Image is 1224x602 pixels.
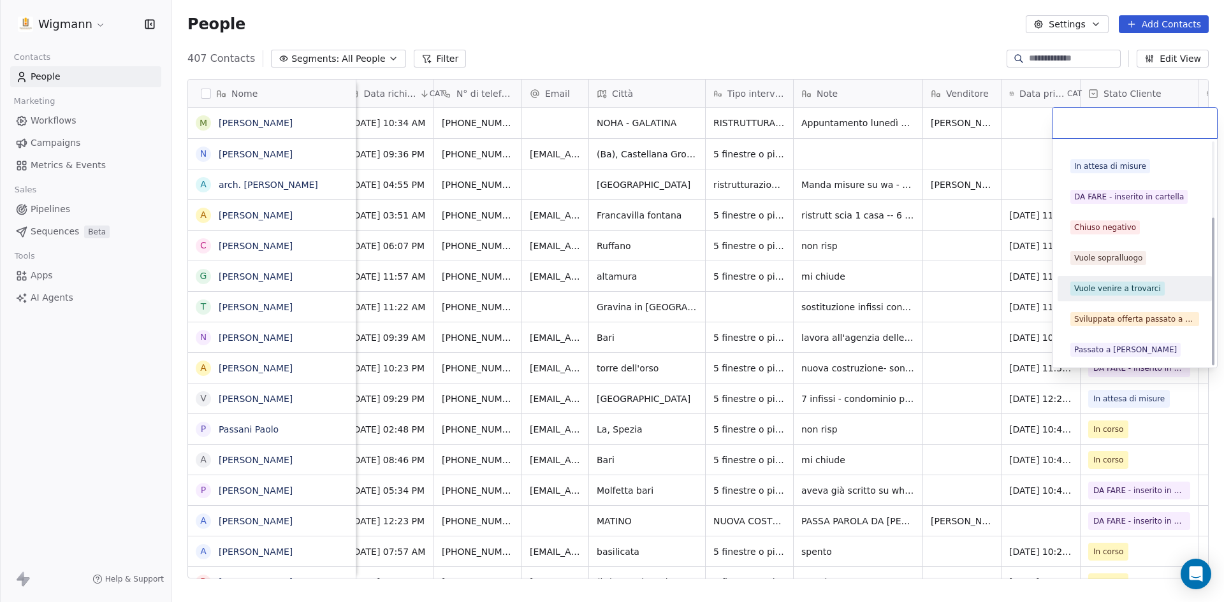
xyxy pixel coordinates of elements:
div: Chiuso negativo [1074,222,1136,233]
div: In attesa di misure [1074,161,1146,172]
div: Suggestions [1058,31,1212,362]
div: Vuole sopralluogo [1074,252,1142,264]
div: Sviluppata offerta passato a [PERSON_NAME] [1074,313,1195,325]
div: Passato a [PERSON_NAME] [1074,344,1177,355]
div: Vuole venire a trovarci [1074,283,1161,294]
div: DA FARE - inserito in cartella [1074,191,1184,203]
